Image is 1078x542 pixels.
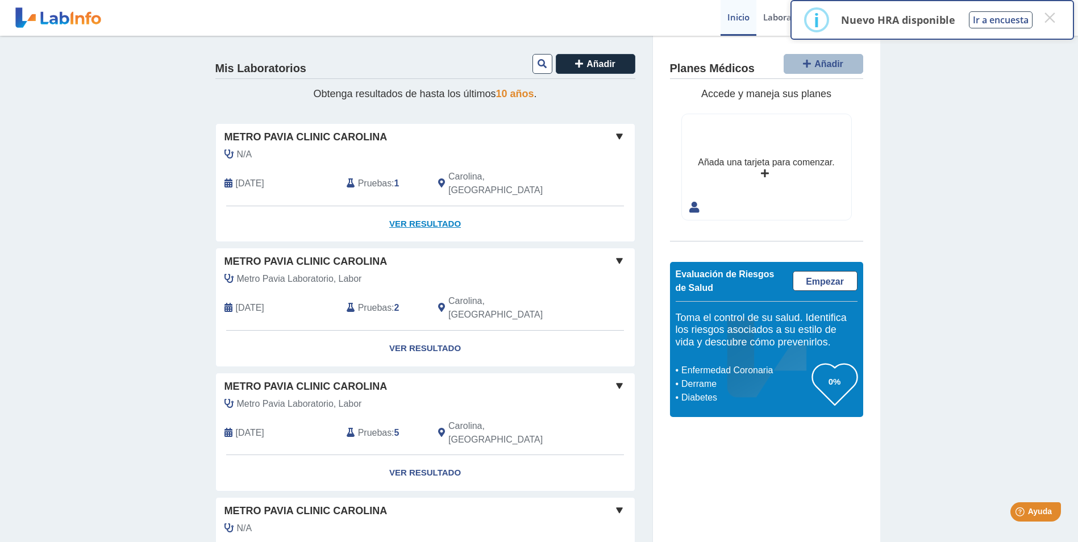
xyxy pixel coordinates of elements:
a: Empezar [793,271,858,291]
div: i [814,10,819,30]
button: Ir a encuesta [969,11,1033,28]
button: Close this dialog [1039,7,1060,28]
span: Metro Pavia Clinic Carolina [224,254,388,269]
b: 1 [394,178,399,188]
span: Obtenga resultados de hasta los últimos . [313,88,536,99]
span: Metro Pavia Clinic Carolina [224,379,388,394]
iframe: Help widget launcher [977,498,1065,530]
li: Derrame [679,377,812,391]
span: Carolina, PR [448,170,574,197]
span: 2025-07-03 [236,426,264,440]
li: Enfermedad Coronaria [679,364,812,377]
span: Metro Pavia Clinic Carolina [224,503,388,519]
div: : [338,170,430,197]
div: : [338,419,430,447]
span: Metro Pavia Laboratorio, Labor [237,272,362,286]
span: 10 años [496,88,534,99]
div: Añada una tarjeta para comenzar. [698,156,834,169]
span: Carolina, PR [448,294,574,322]
p: Nuevo HRA disponible [841,13,955,27]
b: 5 [394,428,399,437]
span: Añadir [586,59,615,69]
div: : [338,294,430,322]
a: Ver Resultado [216,455,635,491]
span: Pruebas [358,301,392,315]
a: Ver Resultado [216,331,635,366]
h3: 0% [812,374,858,389]
span: Pruebas [358,177,392,190]
b: 2 [394,303,399,312]
button: Añadir [556,54,635,74]
button: Añadir [784,54,863,74]
span: Empezar [806,277,844,286]
h5: Toma el control de su salud. Identifica los riesgos asociados a su estilo de vida y descubre cómo... [676,312,858,349]
span: Añadir [814,59,843,69]
span: Metro Pavia Clinic Carolina [224,130,388,145]
span: 2025-08-30 [236,301,264,315]
span: Carolina, PR [448,419,574,447]
span: 2025-09-02 [236,177,264,190]
li: Diabetes [679,391,812,405]
a: Ver Resultado [216,206,635,242]
h4: Mis Laboratorios [215,62,306,76]
h4: Planes Médicos [670,62,755,76]
span: Pruebas [358,426,392,440]
span: N/A [237,522,252,535]
span: Evaluación de Riesgos de Salud [676,269,775,293]
span: Accede y maneja sus planes [701,88,831,99]
span: Metro Pavia Laboratorio, Labor [237,397,362,411]
span: N/A [237,148,252,161]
